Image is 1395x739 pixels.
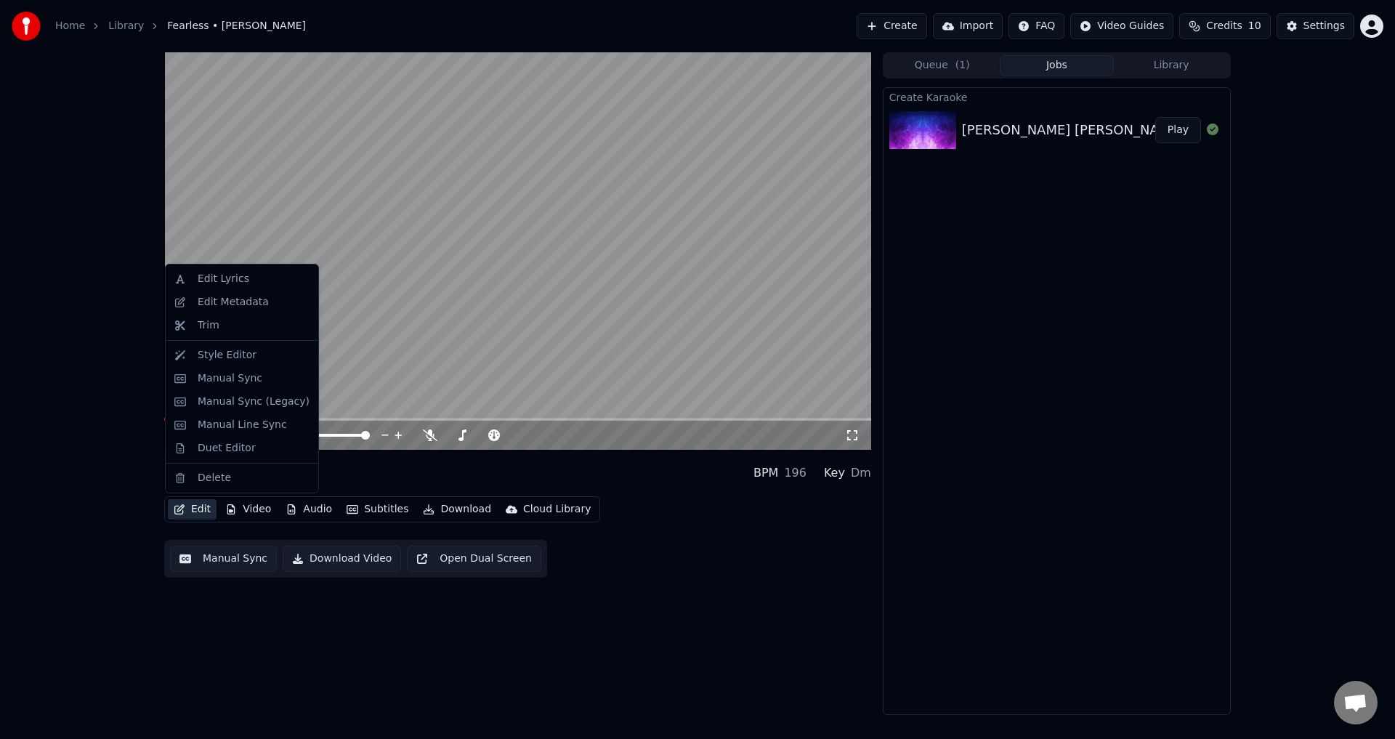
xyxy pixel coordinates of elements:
a: Library [108,19,144,33]
div: Cloud Library [523,502,591,517]
div: Edit Lyrics [198,272,249,286]
div: 196 [784,464,806,482]
button: Import [933,13,1003,39]
button: Video Guides [1070,13,1173,39]
div: Manual Sync [198,371,262,386]
button: Audio [280,499,338,520]
button: Play [1155,117,1201,143]
div: Dm [851,464,871,482]
div: Trim [198,318,219,333]
div: Fearless [164,456,248,476]
nav: breadcrumb [55,19,306,33]
button: FAQ [1008,13,1064,39]
div: Delete [198,471,231,485]
button: Queue [885,55,1000,76]
img: youka [12,12,41,41]
button: Manual Sync [170,546,277,572]
button: Video [219,499,277,520]
div: Key [824,464,845,482]
button: Open Dual Screen [407,546,541,572]
div: BPM [753,464,778,482]
span: Credits [1206,19,1242,33]
div: Manual Line Sync [198,418,287,432]
span: ( 1 ) [955,58,970,73]
div: Edit Metadata [198,295,269,310]
span: 10 [1248,19,1261,33]
button: Subtitles [341,499,414,520]
div: Duet Editor [198,441,256,456]
button: Settings [1277,13,1354,39]
a: Open chat [1334,681,1378,724]
div: [PERSON_NAME] [164,476,248,490]
span: Fearless • [PERSON_NAME] [167,19,306,33]
button: Download Video [283,546,401,572]
button: Create [857,13,927,39]
button: Download [417,499,497,520]
div: Style Editor [198,348,256,363]
button: Jobs [1000,55,1115,76]
div: Manual Sync (Legacy) [198,395,310,409]
div: [PERSON_NAME] [PERSON_NAME] (Fearless) (Test) [962,120,1291,140]
a: Home [55,19,85,33]
div: Create Karaoke [883,88,1230,105]
button: Library [1114,55,1229,76]
div: Settings [1303,19,1345,33]
button: Credits10 [1179,13,1270,39]
button: Edit [168,499,217,520]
